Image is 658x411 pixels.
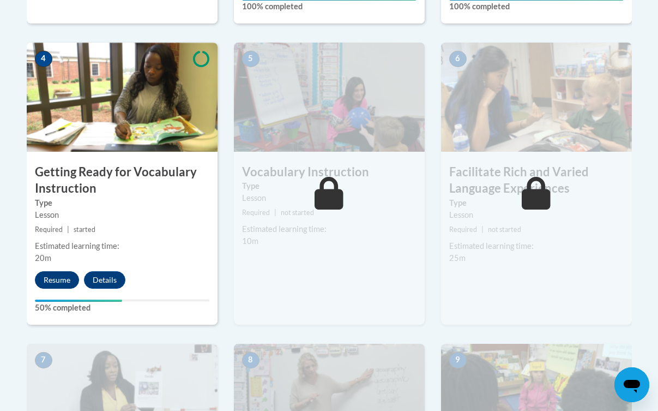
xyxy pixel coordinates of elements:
span: not started [281,209,314,217]
span: 5 [242,51,259,67]
span: 10m [242,236,258,246]
span: 25m [449,253,466,263]
span: | [67,225,69,234]
img: Course Image [27,43,218,152]
label: Type [35,197,209,209]
span: | [274,209,276,217]
div: Estimated learning time: [35,240,209,252]
div: Your progress [35,300,122,302]
span: Required [35,225,63,234]
button: Details [84,271,125,289]
h3: Facilitate Rich and Varied Language Experiences [441,164,632,198]
h3: Getting Ready for Vocabulary Instruction [27,164,218,198]
span: 6 [449,51,467,67]
span: not started [488,225,521,234]
img: Course Image [234,43,425,152]
div: Estimated learning time: [449,240,624,252]
div: Estimated learning time: [242,223,416,235]
span: 20m [35,253,51,263]
span: 7 [35,352,52,368]
span: Required [449,225,477,234]
div: Lesson [35,209,209,221]
label: Type [449,197,624,209]
label: 100% completed [242,1,416,13]
span: Required [242,209,270,217]
iframe: Button to launch messaging window [614,367,649,402]
span: | [481,225,484,234]
label: 50% completed [35,302,209,314]
h3: Vocabulary Instruction [234,164,425,181]
img: Course Image [441,43,632,152]
span: 9 [449,352,467,368]
label: Type [242,180,416,192]
span: 4 [35,51,52,67]
button: Resume [35,271,79,289]
div: Lesson [449,209,624,221]
div: Lesson [242,192,416,204]
span: 8 [242,352,259,368]
label: 100% completed [449,1,624,13]
span: started [74,225,95,234]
